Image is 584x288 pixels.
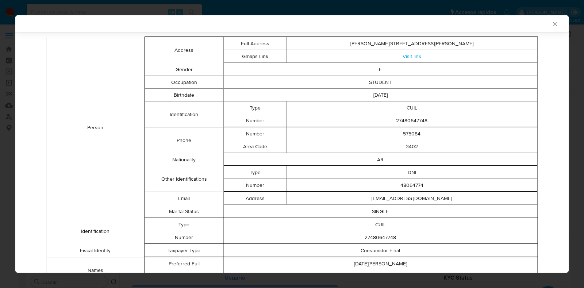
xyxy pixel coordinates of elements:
[224,140,287,153] td: Area Code
[287,37,537,50] td: [PERSON_NAME][STREET_ADDRESS][PERSON_NAME]
[46,257,145,283] td: Names
[287,114,537,127] td: 27480647748
[403,53,421,60] a: Visit link
[287,179,537,192] td: 48064774
[223,257,538,270] td: [DATE][PERSON_NAME]
[287,127,537,140] td: 575084
[46,37,145,218] td: Person
[223,270,538,283] td: [DATE][PERSON_NAME]
[223,63,538,76] td: F
[145,205,223,218] td: Marital Status
[287,101,537,114] td: CUIL
[145,127,223,153] td: Phone
[224,166,287,179] td: Type
[145,231,223,244] td: Number
[287,192,537,205] td: [EMAIL_ADDRESS][DOMAIN_NAME]
[224,179,287,192] td: Number
[46,244,145,257] td: Fiscal Identity
[223,76,538,89] td: STUDENT
[145,37,223,63] td: Address
[287,166,537,179] td: DNI
[552,20,558,27] button: Cerrar ventana
[223,153,538,166] td: AR
[46,218,145,244] td: Identification
[223,205,538,218] td: SINGLE
[223,244,538,257] td: Consumidor Final
[223,231,538,244] td: 27480647748
[145,89,223,101] td: Birthdate
[145,76,223,89] td: Occupation
[145,270,223,283] td: Legal
[223,218,538,231] td: CUIL
[224,50,287,63] td: Gmaps Link
[145,63,223,76] td: Gender
[224,114,287,127] td: Number
[287,140,537,153] td: 3402
[145,101,223,127] td: Identification
[224,127,287,140] td: Number
[145,244,223,257] td: Taxpayer Type
[15,15,569,273] div: closure-recommendation-modal
[145,218,223,231] td: Type
[145,166,223,192] td: Other Identifications
[224,37,287,50] td: Full Address
[224,192,287,205] td: Address
[145,257,223,270] td: Preferred Full
[223,89,538,101] td: [DATE]
[145,192,223,205] td: Email
[224,101,287,114] td: Type
[145,153,223,166] td: Nationality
